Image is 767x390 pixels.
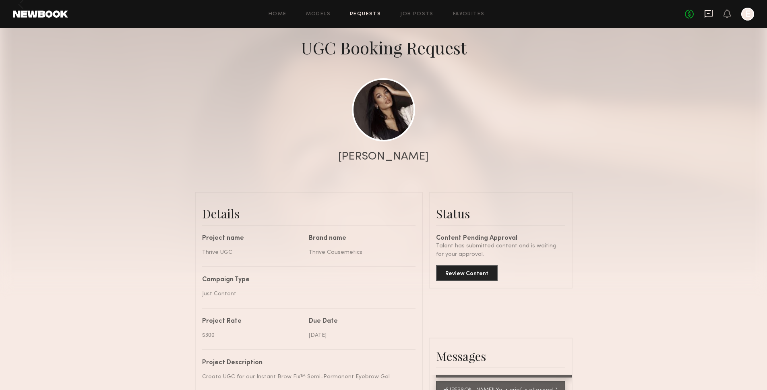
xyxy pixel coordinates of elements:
a: Home [269,12,287,17]
div: Project Rate [202,318,303,325]
div: Just Content [202,290,409,298]
div: Campaign Type [202,277,409,283]
a: Requests [350,12,381,17]
div: UGC Booking Request [301,36,467,59]
a: Models [306,12,331,17]
a: E [741,8,754,21]
div: Create UGC for our Instant Brow Fix™ Semi-Permanent Eyebrow Gel [202,373,409,381]
div: Talent has submitted content and is waiting for your approval. [436,242,565,259]
a: Favorites [453,12,485,17]
div: Details [202,205,416,222]
div: Content Pending Approval [436,235,565,242]
div: [PERSON_NAME] [338,151,429,162]
div: Project Description [202,360,409,366]
div: Thrive Causemetics [309,248,409,257]
button: Review Content [436,265,498,281]
div: Brand name [309,235,409,242]
a: Job Posts [400,12,434,17]
div: Due Date [309,318,409,325]
div: Thrive UGC [202,248,303,257]
div: Project name [202,235,303,242]
div: Messages [436,348,565,364]
div: $300 [202,331,303,340]
div: [DATE] [309,331,409,340]
div: Status [436,205,565,222]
